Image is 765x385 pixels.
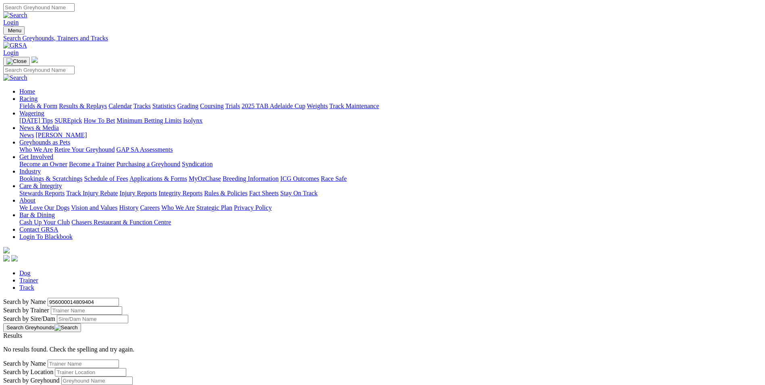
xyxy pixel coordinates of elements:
[19,284,34,291] a: Track
[19,139,70,146] a: Greyhounds as Pets
[19,219,762,226] div: Bar & Dining
[71,204,117,211] a: Vision and Values
[3,346,762,353] p: No results found. Check the spelling and try again.
[3,307,49,314] label: Search by Trainer
[117,146,173,153] a: GAP SA Assessments
[307,103,328,109] a: Weights
[3,3,75,12] input: Search
[3,12,27,19] img: Search
[59,103,107,109] a: Results & Replays
[35,132,87,138] a: [PERSON_NAME]
[3,323,81,332] button: Search Greyhounds
[19,88,35,95] a: Home
[3,66,75,74] input: Search
[54,117,82,124] a: SUREpick
[6,58,27,65] img: Close
[280,175,319,182] a: ICG Outcomes
[19,197,35,204] a: About
[19,161,67,167] a: Become an Owner
[55,368,126,377] input: Search by Trainer Location
[152,103,176,109] a: Statistics
[19,277,38,284] a: Trainer
[19,124,59,131] a: News & Media
[61,377,133,385] input: Search by Greyhound Name
[3,26,25,35] button: Toggle navigation
[3,35,762,42] div: Search Greyhounds, Trainers and Tracks
[223,175,279,182] a: Breeding Information
[11,255,18,262] img: twitter.svg
[54,146,115,153] a: Retire Your Greyhound
[19,211,55,218] a: Bar & Dining
[177,103,198,109] a: Grading
[3,57,30,66] button: Toggle navigation
[117,117,181,124] a: Minimum Betting Limits
[3,247,10,253] img: logo-grsa-white.png
[225,103,240,109] a: Trials
[69,161,115,167] a: Become a Trainer
[3,368,53,375] label: Search by Location
[19,132,762,139] div: News & Media
[3,74,27,82] img: Search
[19,219,70,226] a: Cash Up Your Club
[321,175,346,182] a: Race Safe
[19,95,38,102] a: Racing
[108,103,132,109] a: Calendar
[66,190,118,197] a: Track Injury Rebate
[19,110,44,117] a: Wagering
[19,175,82,182] a: Bookings & Scratchings
[3,360,46,367] label: Search by Name
[19,190,762,197] div: Care & Integrity
[48,298,119,306] input: Search by Greyhound name
[3,255,10,262] img: facebook.svg
[242,103,305,109] a: 2025 TAB Adelaide Cup
[51,306,122,315] input: Search by Trainer name
[19,146,762,153] div: Greyhounds as Pets
[119,204,138,211] a: History
[158,190,202,197] a: Integrity Reports
[3,315,55,322] label: Search by Sire/Dam
[196,204,232,211] a: Strategic Plan
[3,377,60,384] label: Search by Greyhound
[19,103,57,109] a: Fields & Form
[19,117,53,124] a: [DATE] Tips
[204,190,248,197] a: Rules & Policies
[183,117,202,124] a: Isolynx
[19,204,762,211] div: About
[3,332,762,339] div: Results
[133,103,151,109] a: Tracks
[19,182,62,189] a: Care & Integrity
[57,315,128,323] input: Search by Sire/Dam name
[48,360,119,368] input: Search by Trainer Name
[19,190,65,197] a: Stewards Reports
[31,56,38,63] img: logo-grsa-white.png
[19,161,762,168] div: Get Involved
[19,168,41,175] a: Industry
[8,27,21,33] span: Menu
[54,324,78,331] img: Search
[71,219,171,226] a: Chasers Restaurant & Function Centre
[161,204,195,211] a: Who We Are
[19,132,34,138] a: News
[84,175,128,182] a: Schedule of Fees
[19,146,53,153] a: Who We Are
[19,204,69,211] a: We Love Our Dogs
[329,103,379,109] a: Track Maintenance
[19,233,73,240] a: Login To Blackbook
[119,190,157,197] a: Injury Reports
[19,175,762,182] div: Industry
[19,270,31,276] a: Dog
[84,117,115,124] a: How To Bet
[3,298,46,305] label: Search by Name
[200,103,224,109] a: Coursing
[280,190,317,197] a: Stay On Track
[117,161,180,167] a: Purchasing a Greyhound
[3,49,19,56] a: Login
[19,117,762,124] div: Wagering
[129,175,187,182] a: Applications & Forms
[3,19,19,26] a: Login
[249,190,279,197] a: Fact Sheets
[19,226,58,233] a: Contact GRSA
[182,161,213,167] a: Syndication
[140,204,160,211] a: Careers
[234,204,272,211] a: Privacy Policy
